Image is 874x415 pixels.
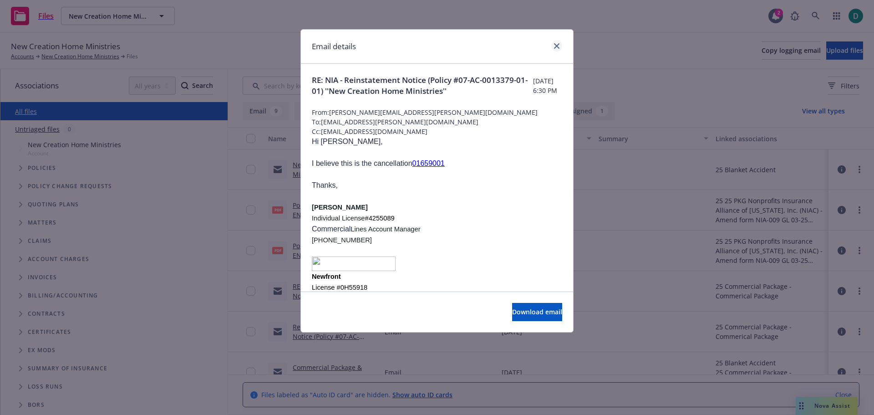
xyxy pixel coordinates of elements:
[312,41,356,52] h1: Email details
[312,180,562,191] p: Thanks,
[551,41,562,51] a: close
[312,117,562,127] span: To: [EMAIL_ADDRESS][PERSON_NAME][DOMAIN_NAME]
[312,284,367,291] span: License #0H55918
[312,136,562,147] p: Hi [PERSON_NAME],
[312,236,372,244] span: [PHONE_NUMBER]
[312,215,365,222] span: Individual License
[512,307,562,316] span: Download email
[412,159,445,167] a: 01659001
[312,225,351,233] span: Commercial
[365,215,395,222] span: #4255089
[312,204,368,211] span: [PERSON_NAME]
[533,76,562,95] span: [DATE] 6:30 PM
[312,75,533,97] span: RE: NIA - Reinstatement Notice (Policy #07-AC-0013379-01-01) ''New Creation Home Ministries''
[312,108,562,117] span: From: [PERSON_NAME][EMAIL_ADDRESS][PERSON_NAME][DOMAIN_NAME]
[351,225,420,233] span: Lines Account Manager
[312,127,562,136] span: Cc: [EMAIL_ADDRESS][DOMAIN_NAME]
[312,256,396,271] img: image002.png@01DBE610.0CFF8860
[312,273,341,280] span: Newfront
[312,158,562,169] p: I believe this is the cancellation
[512,303,562,321] button: Download email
